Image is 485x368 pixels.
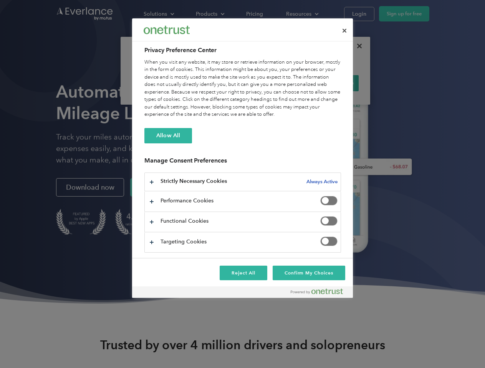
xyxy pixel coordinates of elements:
[291,288,343,294] img: Powered by OneTrust Opens in a new Tab
[336,22,353,39] button: Close
[144,128,192,143] button: Allow All
[144,157,341,169] h3: Manage Consent Preferences
[273,266,345,280] button: Confirm My Choices
[144,22,190,38] div: Everlance
[132,18,353,298] div: Preference center
[144,59,341,118] div: When you visit any website, it may store or retrieve information on your browser, mostly in the f...
[144,46,341,55] h2: Privacy Preference Center
[132,18,353,298] div: Privacy Preference Center
[220,266,267,280] button: Reject All
[291,288,349,298] a: Powered by OneTrust Opens in a new Tab
[144,26,190,34] img: Everlance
